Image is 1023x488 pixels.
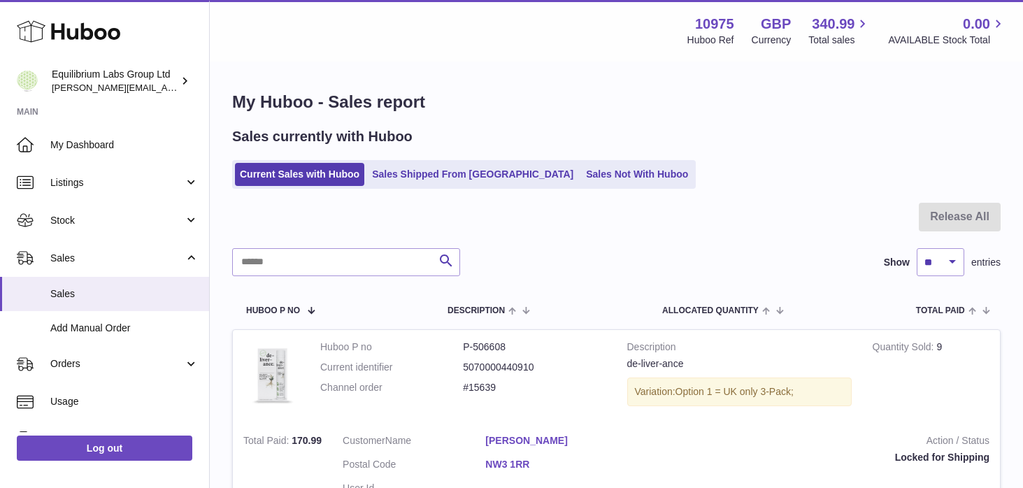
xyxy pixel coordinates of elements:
span: 170.99 [292,435,322,446]
strong: Action / Status [650,434,989,451]
span: Sales [50,287,199,301]
span: Total paid [916,306,965,315]
dt: Postal Code [343,458,485,475]
span: ALLOCATED Quantity [662,306,759,315]
span: Customer [343,435,385,446]
a: 340.99 Total sales [808,15,871,47]
h1: My Huboo - Sales report [232,91,1001,113]
span: Usage [50,395,199,408]
span: Add Manual Order [50,322,199,335]
span: Listings [50,176,184,189]
dd: #15639 [463,381,606,394]
div: Variation: [627,378,852,406]
dt: Name [343,434,485,451]
td: 9 [862,330,1000,424]
strong: Description [627,340,852,357]
dd: P-506608 [463,340,606,354]
span: Description [448,306,505,315]
strong: Total Paid [243,435,292,450]
a: 0.00 AVAILABLE Stock Total [888,15,1006,47]
strong: Quantity Sold [873,341,937,356]
span: My Dashboard [50,138,199,152]
dt: Huboo P no [320,340,463,354]
span: [PERSON_NAME][EMAIL_ADDRESS][DOMAIN_NAME] [52,82,280,93]
div: de-liver-ance [627,357,852,371]
a: NW3 1RR [485,458,628,471]
label: Show [884,256,910,269]
div: Locked for Shipping [650,451,989,464]
img: 3PackDeliverance_Front.jpg [243,340,299,410]
span: AVAILABLE Stock Total [888,34,1006,47]
dd: 5070000440910 [463,361,606,374]
strong: GBP [761,15,791,34]
a: Log out [17,436,192,461]
dt: Current identifier [320,361,463,374]
span: Huboo P no [246,306,300,315]
span: Orders [50,357,184,371]
span: entries [971,256,1001,269]
span: Sales [50,252,184,265]
a: Sales Not With Huboo [581,163,693,186]
h2: Sales currently with Huboo [232,127,413,146]
a: [PERSON_NAME] [485,434,628,447]
a: Current Sales with Huboo [235,163,364,186]
div: Currency [752,34,792,47]
div: Equilibrium Labs Group Ltd [52,68,178,94]
a: Sales Shipped From [GEOGRAPHIC_DATA] [367,163,578,186]
strong: 10975 [695,15,734,34]
img: h.woodrow@theliverclinic.com [17,71,38,92]
span: Total sales [808,34,871,47]
span: 340.99 [812,15,854,34]
dt: Channel order [320,381,463,394]
span: Option 1 = UK only 3-Pack; [675,386,794,397]
div: Huboo Ref [687,34,734,47]
span: 0.00 [963,15,990,34]
span: Stock [50,214,184,227]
